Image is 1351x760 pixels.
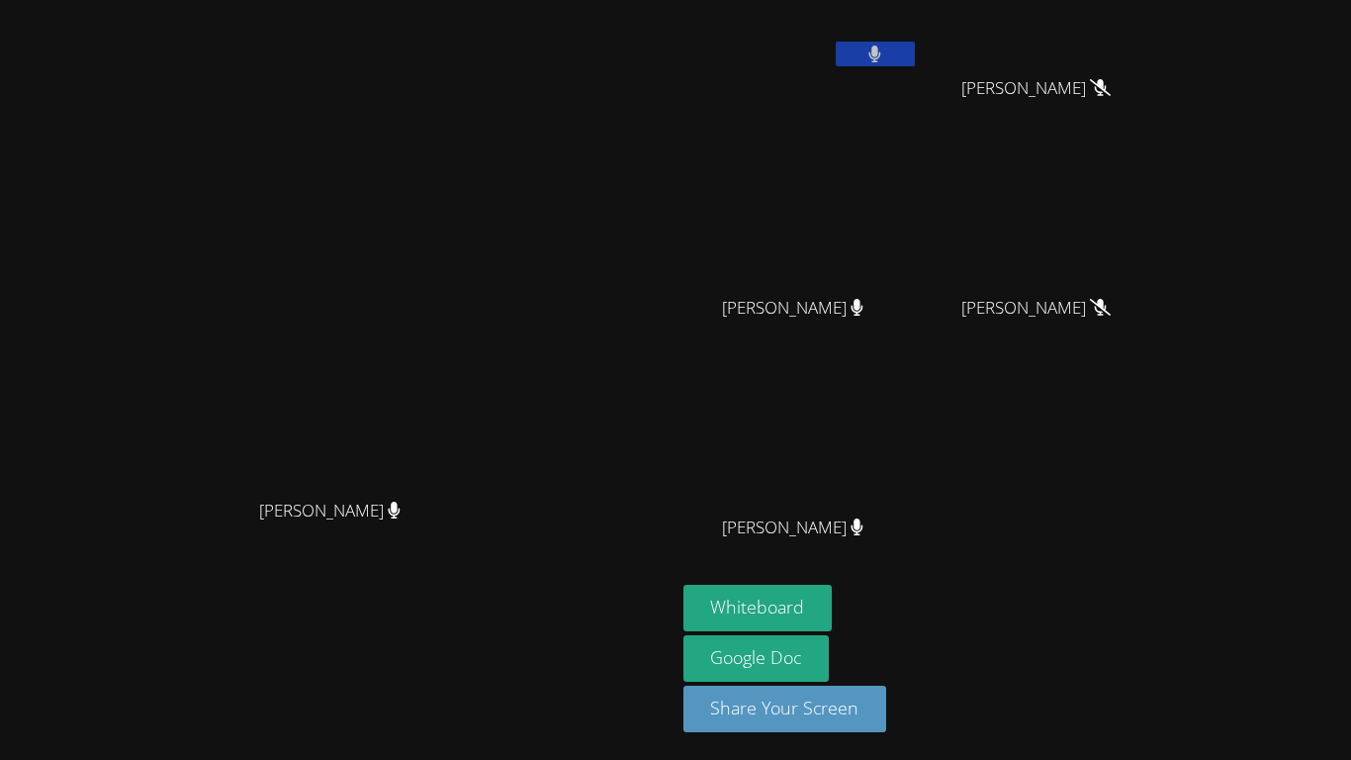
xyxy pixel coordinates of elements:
span: [PERSON_NAME] [961,294,1111,323]
span: [PERSON_NAME] [722,294,863,323]
button: Whiteboard [683,585,833,631]
a: Google Doc [683,635,830,682]
span: [PERSON_NAME] [259,497,401,525]
button: Share Your Screen [683,686,887,732]
span: [PERSON_NAME] [961,74,1111,103]
span: [PERSON_NAME] [722,514,863,542]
